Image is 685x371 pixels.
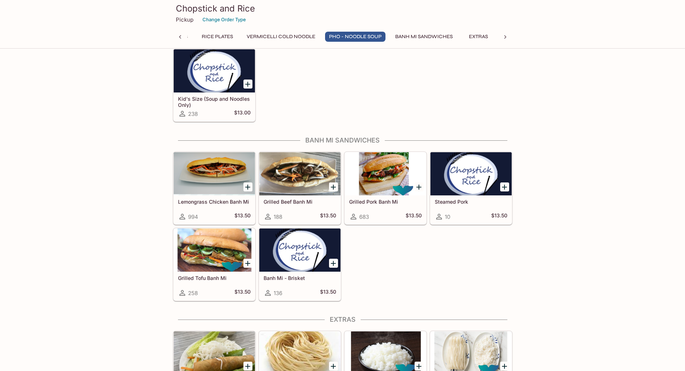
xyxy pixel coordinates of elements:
[445,213,450,220] span: 10
[430,152,512,195] div: Steamed Pork
[234,212,251,221] h5: $13.50
[325,32,385,42] button: Pho - Noodle Soup
[349,199,422,205] h5: Grilled Pork Banh Mi
[176,3,510,14] h3: Chopstick and Rice
[173,228,255,301] a: Grilled Tofu Banh Mi258$13.50
[174,229,255,272] div: Grilled Tofu Banh Mi
[174,49,255,92] div: Kid's Size (Soup and Noodles Only)
[430,152,512,225] a: Steamed Pork10$13.50
[173,49,255,122] a: Kid's Size (Soup and Noodles Only)238$13.00
[188,213,198,220] span: 994
[173,316,512,324] h4: Extras
[500,362,509,371] button: Add Pho Noodle
[329,182,338,191] button: Add Grilled Beef Banh Mi
[178,96,251,108] h5: Kid's Size (Soup and Noodles Only)
[264,275,336,281] h5: Banh Mi - Brisket
[329,259,338,268] button: Add Banh Mi - Brisket
[178,275,251,281] h5: Grilled Tofu Banh Mi
[320,289,336,297] h5: $13.50
[359,213,369,220] span: 683
[178,199,251,205] h5: Lemongrass Chicken Banh Mi
[188,290,198,297] span: 258
[462,32,495,42] button: Extras
[274,290,282,297] span: 136
[234,289,251,297] h5: $13.50
[264,199,336,205] h5: Grilled Beef Banh Mi
[234,109,251,118] h5: $13.00
[406,212,422,221] h5: $13.50
[243,80,252,89] button: Add Kid's Size (Soup and Noodles Only)
[500,182,509,191] button: Add Steamed Pork
[243,182,252,191] button: Add Lemongrass Chicken Banh Mi
[435,199,507,205] h5: Steamed Pork
[243,32,319,42] button: Vermicelli Cold Noodle
[345,152,426,195] div: Grilled Pork Banh Mi
[344,152,426,225] a: Grilled Pork Banh Mi683$13.50
[259,228,341,301] a: Banh Mi - Brisket136$13.50
[259,152,341,195] div: Grilled Beef Banh Mi
[415,362,424,371] button: Add Rice
[415,182,424,191] button: Add Grilled Pork Banh Mi
[259,152,341,225] a: Grilled Beef Banh Mi188$13.50
[173,152,255,225] a: Lemongrass Chicken Banh Mi994$13.50
[173,136,512,144] h4: Banh Mi Sandwiches
[198,32,237,42] button: Rice Plates
[243,362,252,371] button: Add Spring Roll (Regular or Vegetarian)
[320,212,336,221] h5: $13.50
[274,213,282,220] span: 188
[243,259,252,268] button: Add Grilled Tofu Banh Mi
[329,362,338,371] button: Add Egg Noodle Substitute
[491,212,507,221] h5: $13.50
[176,16,193,23] p: Pickup
[188,110,198,117] span: 238
[391,32,457,42] button: Banh Mi Sandwiches
[174,152,255,195] div: Lemongrass Chicken Banh Mi
[259,229,341,272] div: Banh Mi - Brisket
[199,14,249,25] button: Change Order Type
